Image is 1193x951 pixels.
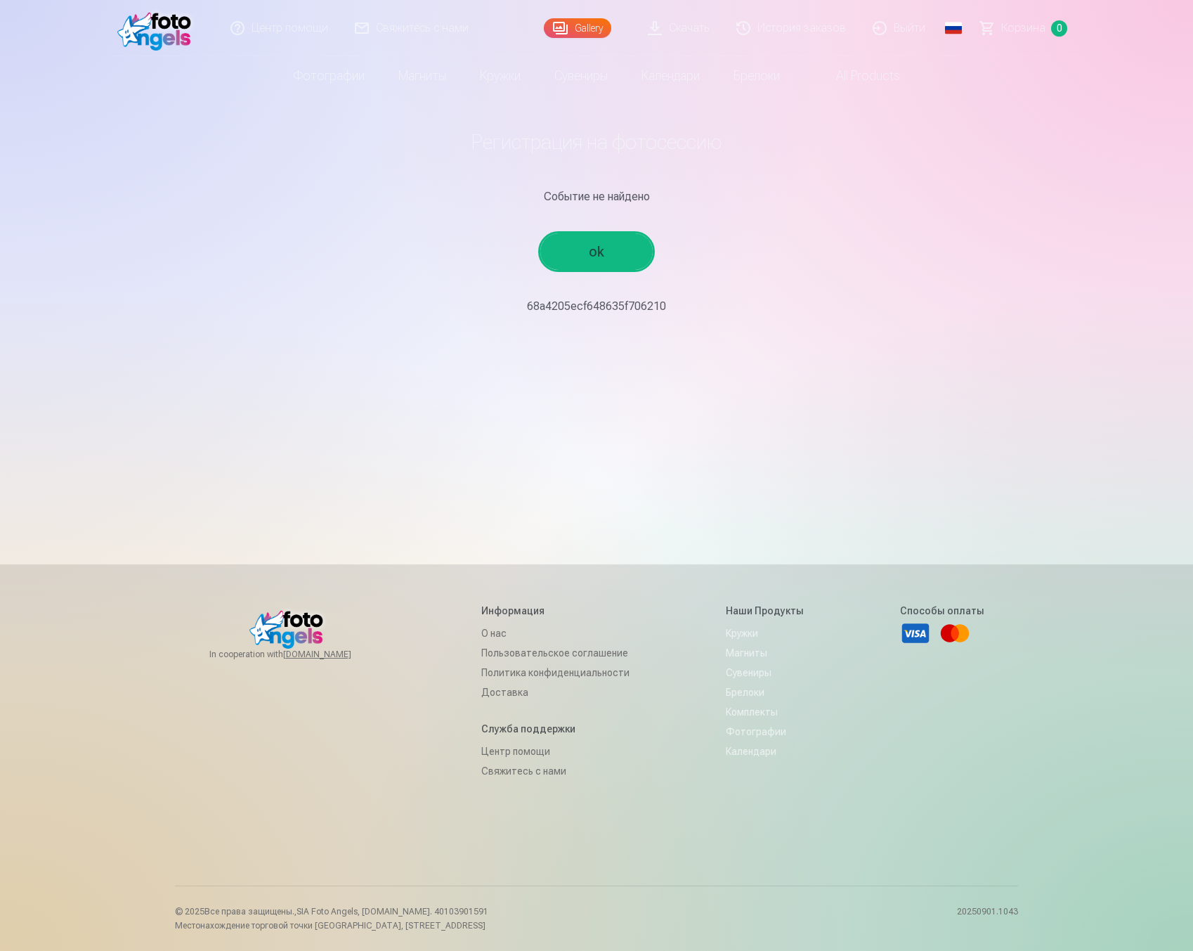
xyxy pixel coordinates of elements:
[382,56,463,96] a: Магниты
[1051,20,1067,37] span: 0
[117,6,198,51] img: /fa4
[1001,20,1045,37] span: Корзина
[175,920,488,931] p: Местонахождение торговой точки [GEOGRAPHIC_DATA], [STREET_ADDRESS]
[481,742,630,761] a: Центр помощи
[726,742,804,761] a: Календари
[277,56,382,96] a: Фотографии
[481,604,630,618] h5: Информация
[717,56,797,96] a: Брелоки
[939,618,970,649] a: Mastercard
[726,663,804,682] a: Сувениры
[726,722,804,742] a: Фотографии
[186,129,1007,155] h1: Регистрация на фотосессию
[726,643,804,663] a: Магниты
[481,663,630,682] a: Политика конфиденциальности
[537,56,625,96] a: Сувениры
[900,618,931,649] a: Visa
[726,623,804,643] a: Кружки
[481,761,630,781] a: Свяжитесь с нами
[186,188,1007,205] div: Событие не найдено
[296,907,488,917] span: SIA Foto Angels, [DOMAIN_NAME]. 40103901591
[544,18,611,38] a: Gallery
[481,623,630,643] a: О нас
[957,906,1018,931] p: 20250901.1043
[540,233,653,270] a: ok
[186,298,1007,315] p: 68a4205ecf648635f706210
[463,56,537,96] a: Кружки
[625,56,717,96] a: Календари
[481,643,630,663] a: Пользовательское соглашение
[175,906,488,917] p: © 2025 Все права защищены. ,
[726,604,804,618] h5: Наши продукты
[900,604,984,618] h5: Способы оплаты
[726,682,804,702] a: Брелоки
[481,722,630,736] h5: Служба поддержки
[481,682,630,702] a: Доставка
[726,702,804,722] a: Комплекты
[797,56,917,96] a: All products
[209,649,385,660] span: In cooperation with
[283,649,385,660] a: [DOMAIN_NAME]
